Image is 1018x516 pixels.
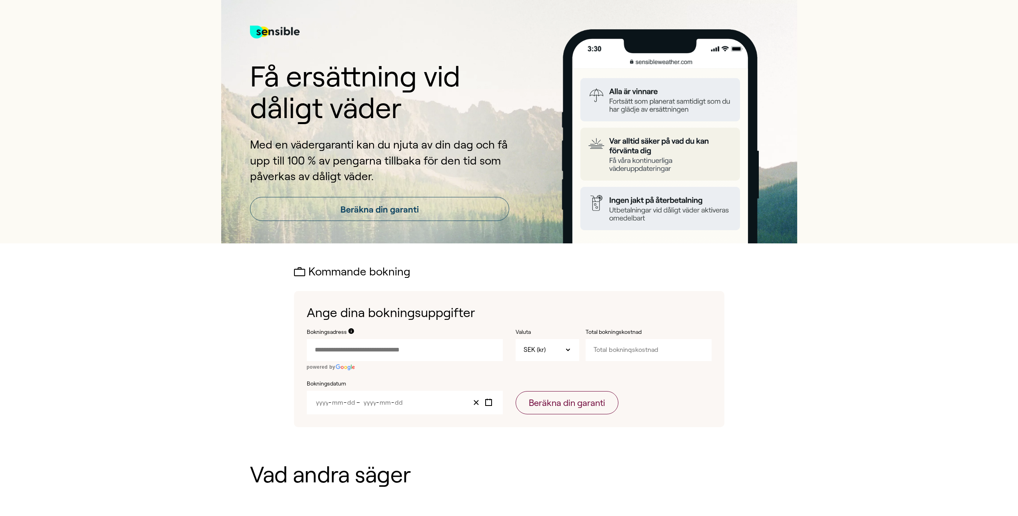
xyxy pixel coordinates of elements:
[586,328,666,336] label: Total bokningskostnad
[307,380,503,388] label: Bokningsdatum
[470,397,482,408] button: Clear value
[307,328,347,336] label: Bokningsadress
[250,16,300,48] img: test for bg
[316,399,329,406] input: Year
[356,399,362,406] span: –
[586,339,712,361] input: Total bokningskostnad
[524,345,546,354] span: SEK (kr)
[332,399,344,406] input: Month
[250,462,768,487] h1: Vad andra säger
[552,29,768,243] img: Product box
[307,364,336,370] span: powered by
[394,399,403,406] input: Day
[391,399,394,406] span: -
[516,328,579,336] label: Valuta
[379,399,391,406] input: Month
[294,266,724,278] h2: Kommande bokning
[344,399,347,406] span: -
[307,304,712,322] h1: Ange dina bokningsuppgifter
[328,399,332,406] span: -
[376,399,379,406] span: -
[250,137,509,184] p: Med en vädergaranti kan du njuta av din dag och få upp till 100 % av pengarna tillbaka för den ti...
[250,61,509,124] h1: Få ersättning vid dåligt väder
[335,364,355,370] img: Google logo
[482,397,495,408] button: Toggle calendar
[516,391,618,414] button: Beräkna din garanti
[250,197,509,221] a: Beräkna din garanti
[347,399,356,406] input: Day
[363,399,376,406] input: Year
